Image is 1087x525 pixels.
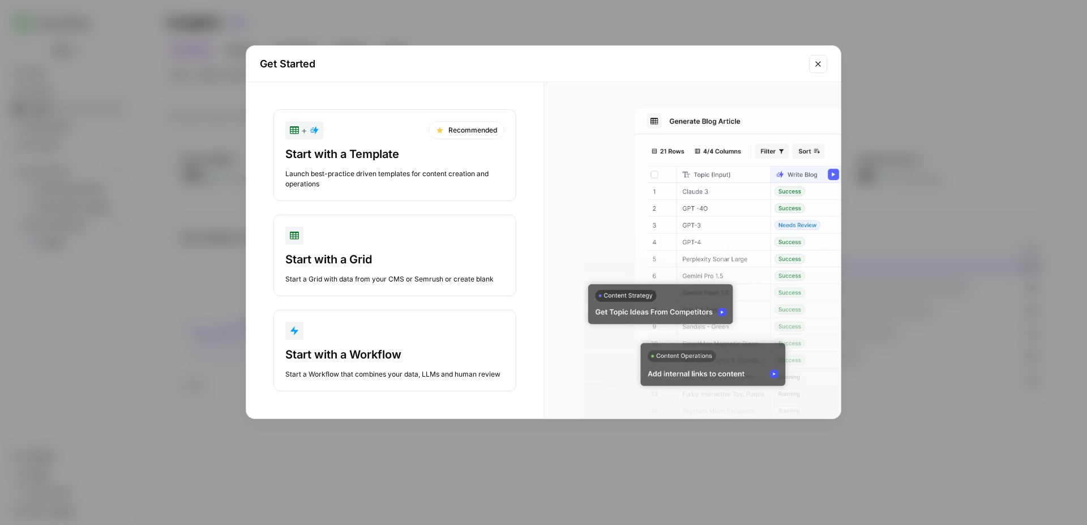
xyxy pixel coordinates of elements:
[290,123,319,137] div: +
[285,146,504,162] div: Start with a Template
[429,121,504,139] div: Recommended
[273,109,516,201] button: +RecommendedStart with a TemplateLaunch best-practice driven templates for content creation and o...
[285,274,504,284] div: Start a Grid with data from your CMS or Semrush or create blank
[285,169,504,189] div: Launch best-practice driven templates for content creation and operations
[260,56,802,72] h2: Get Started
[273,215,516,296] button: Start with a GridStart a Grid with data from your CMS or Semrush or create blank
[285,347,504,362] div: Start with a Workflow
[285,369,504,379] div: Start a Workflow that combines your data, LLMs and human review
[273,310,516,391] button: Start with a WorkflowStart a Workflow that combines your data, LLMs and human review
[809,55,827,73] button: Close modal
[285,251,504,267] div: Start with a Grid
